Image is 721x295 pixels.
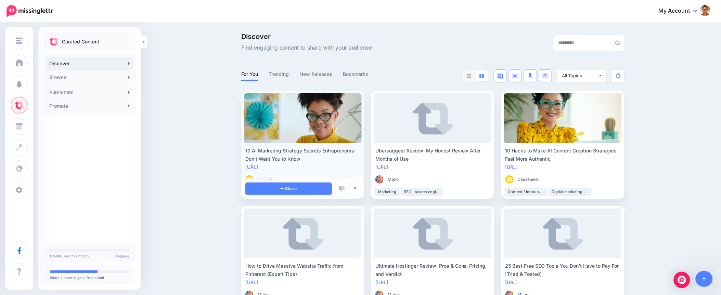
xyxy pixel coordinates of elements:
[245,164,258,170] a: [URL]
[353,187,357,190] img: arrow-down-grey.png
[241,43,372,52] span: Find engaging content to share with your audience
[245,183,332,195] a: Share
[505,188,547,196] li: Content / inbound marketing
[47,99,133,113] a: Promote
[375,188,399,196] li: Marketing
[245,175,254,184] img: MQSJWLHJCKXV2AQVWKGQBXABK9I9LYSZ_thumb.gif
[343,70,369,78] a: Bookmarks
[245,262,360,278] div: How to Drive Massive Website Traffic from Pinterest (Expert Tips)
[467,74,472,78] img: list-grey.png
[47,70,133,84] a: Browse
[505,147,620,163] div: 10 Hacks to Make AI Content Creation Strategies Feel More Authentic
[269,70,289,78] a: Trending
[388,176,400,183] span: Manoj
[241,33,372,40] span: Discover
[375,147,490,163] div: Ubersuggest Review: My Honest Review After Months of Use
[557,70,607,82] button: All Topics
[281,187,297,191] span: Share
[49,38,59,45] img: curate.png
[549,188,591,196] li: Digital marketing strategy
[47,57,133,70] a: Discover
[375,279,388,285] a: [URL]
[505,175,514,184] img: MQSJWLHJCKXV2AQVWKGQBXABK9I9LYSZ_thumb.gif
[241,70,258,78] a: For You
[674,272,690,288] div: Open Intercom Messenger
[16,38,23,44] img: menu.png
[616,73,621,79] img: settings-grey.png
[528,73,533,79] img: microphone.png
[497,73,503,79] img: article-blue.png
[375,175,384,184] img: Q4V7QUO4NL7KLF7ETPAEVJZD8V2L8K9O_thumb.jpg
[245,147,360,163] div: 10 AI Marketing Strategy Secrets Entrepreneurs Don’t Want You to Know
[562,72,598,79] div: All Topics
[299,70,333,78] a: New Releases
[245,279,258,285] a: [URL]
[542,73,549,79] img: chat-square-blue.png
[505,164,518,170] a: [URL]
[505,279,518,285] a: [URL]
[375,262,490,278] div: Ultimate Hostinger Review: Pros & Cons, Pricing, and Verdict
[7,5,53,17] img: Missinglettr
[479,74,484,78] img: grid-blue.png
[518,176,540,183] span: Ceaselessli
[512,73,518,78] img: video-blue.png
[62,38,99,46] p: Curated Content
[401,188,443,196] li: SEO - search engine optimization
[339,186,345,192] img: thumbs-down-grey.png
[615,40,620,45] img: search-grey-6.png
[505,262,620,278] div: 25 Best Free SEO Tools You Don’t Have to Pay For [Tried & Tested]
[47,85,133,99] a: Publishers
[652,3,711,19] a: My Account
[375,164,388,170] a: [URL]
[258,176,280,183] span: Ceaselessli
